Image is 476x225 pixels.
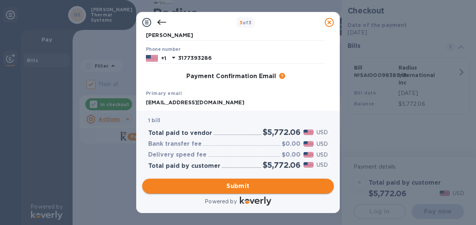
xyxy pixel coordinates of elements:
img: USD [303,141,314,147]
p: USD [317,161,328,169]
button: Submit [142,179,334,194]
h3: Payment Confirmation Email [186,73,276,80]
b: 1 bill [148,117,160,123]
input: Enter your primary name [146,97,326,108]
b: of 3 [239,20,252,25]
img: USD [303,130,314,135]
h3: Total paid to vendor [148,130,212,137]
h3: $0.00 [282,141,300,148]
b: Primary email [146,90,182,96]
h2: $5,772.06 [263,127,300,137]
img: USD [303,152,314,157]
span: 3 [239,20,242,25]
span: Submit [148,182,328,191]
img: Logo [240,197,271,206]
h2: $5,772.06 [263,160,300,170]
h3: Total paid by customer [148,163,220,170]
input: Enter your last name [146,30,326,41]
h3: Delivery speed fee [148,151,207,158]
p: Powered by [205,198,237,206]
input: Enter your phone number [178,53,326,64]
img: US [146,54,158,62]
p: USD [317,140,328,148]
img: USD [303,162,314,167]
h3: Bank transfer fee [148,141,202,148]
label: Phone number [146,47,180,52]
p: +1 [161,55,166,62]
p: USD [317,129,328,136]
p: USD [317,151,328,159]
h3: $0.00 [282,151,300,158]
